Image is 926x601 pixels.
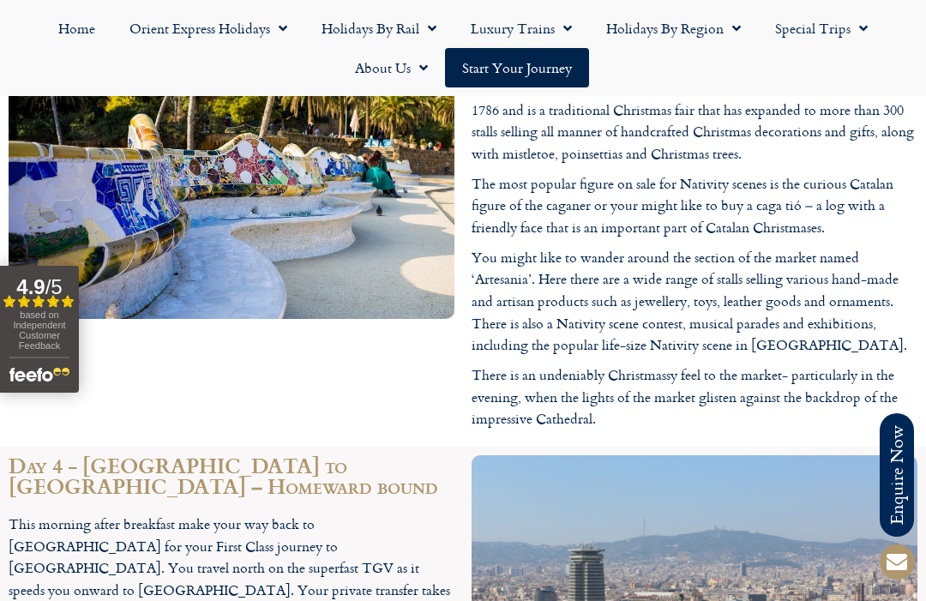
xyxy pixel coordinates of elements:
[472,173,917,239] p: The most popular figure on sale for Nativity scenes is the curious Catalan figure of the caganer ...
[758,9,885,48] a: Special Trips
[112,9,304,48] a: Orient Express Holidays
[589,9,758,48] a: Holidays by Region
[472,247,917,357] p: You might like to wander around the section of the market named ‘Artesania’. Here there are a wid...
[454,9,589,48] a: Luxury Trains
[472,55,917,165] p: This morning after breakfast why not explore this magical city and visit the most famous of its C...
[338,48,445,87] a: About Us
[9,9,917,87] nav: Menu
[304,9,454,48] a: Holidays by Rail
[9,455,454,496] h2: Day 4 - [GEOGRAPHIC_DATA] to [GEOGRAPHIC_DATA] – Homeward bound
[445,48,589,87] a: Start your Journey
[472,364,917,430] p: There is an undeniably Christmassy feel to the market- particularly in the evening, when the ligh...
[41,9,112,48] a: Home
